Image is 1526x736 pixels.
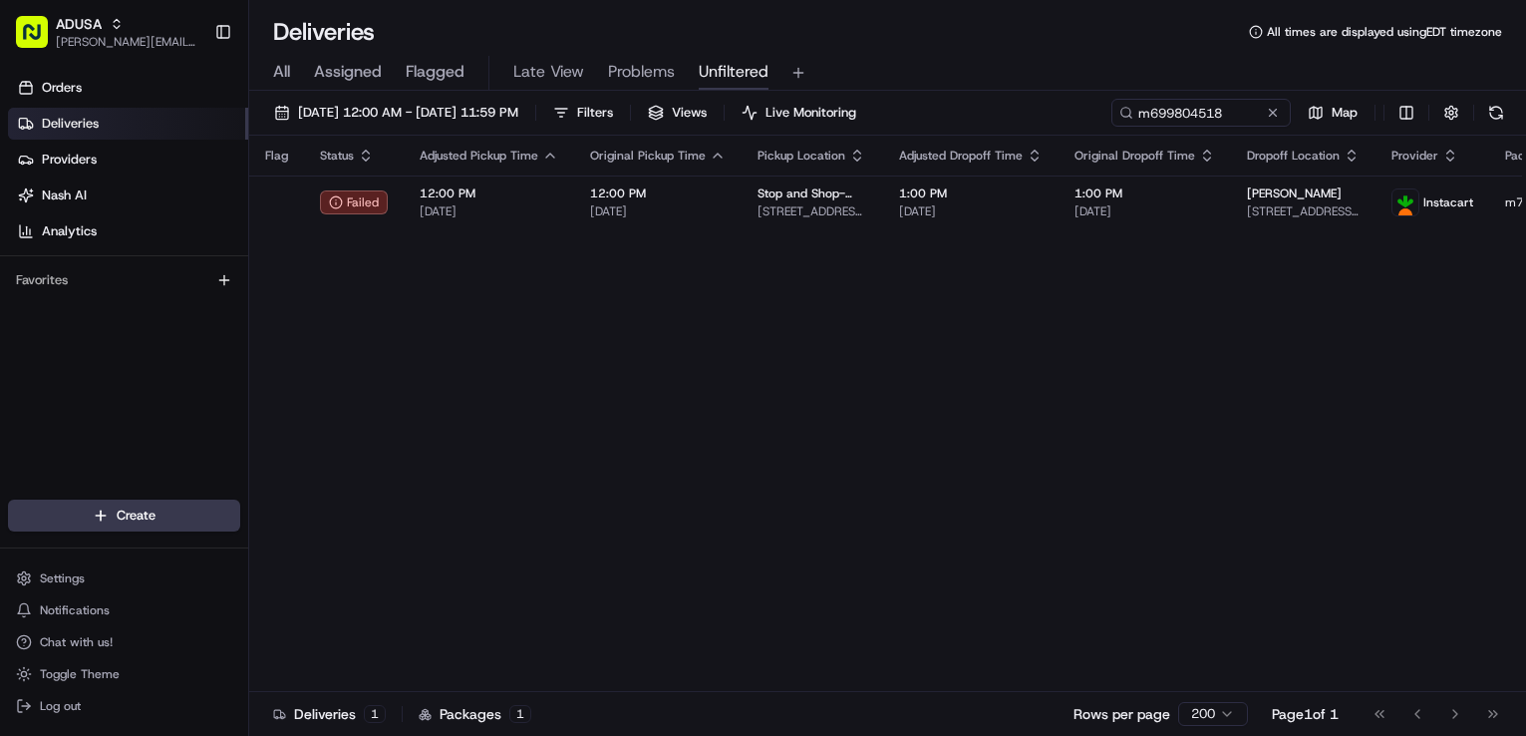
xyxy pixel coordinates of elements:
[590,203,726,219] span: [DATE]
[1247,148,1340,164] span: Dropoff Location
[40,666,120,682] span: Toggle Theme
[420,148,538,164] span: Adjusted Pickup Time
[56,34,198,50] button: [PERSON_NAME][EMAIL_ADDRESS][PERSON_NAME][DOMAIN_NAME]
[314,60,382,84] span: Assigned
[8,108,248,140] a: Deliveries
[899,148,1023,164] span: Adjusted Dropoff Time
[577,104,613,122] span: Filters
[1247,185,1342,201] span: [PERSON_NAME]
[1074,148,1195,164] span: Original Dropoff Time
[1391,148,1438,164] span: Provider
[42,222,97,240] span: Analytics
[765,104,856,122] span: Live Monitoring
[509,705,531,723] div: 1
[298,104,518,122] span: [DATE] 12:00 AM - [DATE] 11:59 PM
[8,660,240,688] button: Toggle Theme
[419,704,531,724] div: Packages
[42,186,87,204] span: Nash AI
[590,185,726,201] span: 12:00 PM
[8,596,240,624] button: Notifications
[1482,99,1510,127] button: Refresh
[117,507,155,525] span: Create
[1272,704,1339,724] div: Page 1 of 1
[364,705,386,723] div: 1
[758,148,845,164] span: Pickup Location
[8,264,240,296] div: Favorites
[265,148,288,164] span: Flag
[608,60,675,84] span: Problems
[1247,203,1360,219] span: [STREET_ADDRESS][PERSON_NAME]
[8,564,240,592] button: Settings
[273,16,375,48] h1: Deliveries
[42,115,99,133] span: Deliveries
[733,99,865,127] button: Live Monitoring
[273,60,290,84] span: All
[40,698,81,714] span: Log out
[590,148,706,164] span: Original Pickup Time
[40,634,113,650] span: Chat with us!
[320,190,388,214] button: Failed
[8,8,206,56] button: ADUSA[PERSON_NAME][EMAIL_ADDRESS][PERSON_NAME][DOMAIN_NAME]
[544,99,622,127] button: Filters
[1423,194,1473,210] span: Instacart
[672,104,707,122] span: Views
[8,180,248,211] a: Nash AI
[406,60,464,84] span: Flagged
[1111,99,1291,127] input: Type to search
[1073,704,1170,724] p: Rows per page
[8,144,248,176] a: Providers
[1332,104,1358,122] span: Map
[1299,99,1367,127] button: Map
[320,148,354,164] span: Status
[420,203,558,219] span: [DATE]
[40,570,85,586] span: Settings
[8,72,248,104] a: Orders
[8,692,240,720] button: Log out
[1267,24,1502,40] span: All times are displayed using EDT timezone
[265,99,527,127] button: [DATE] 12:00 AM - [DATE] 11:59 PM
[899,203,1043,219] span: [DATE]
[8,215,248,247] a: Analytics
[8,500,240,532] button: Create
[513,60,584,84] span: Late View
[639,99,716,127] button: Views
[899,185,1043,201] span: 1:00 PM
[40,602,110,618] span: Notifications
[1392,189,1418,215] img: profile_instacart_ahold_partner.png
[758,185,867,201] span: Stop and Shop-2587
[273,704,386,724] div: Deliveries
[1074,203,1215,219] span: [DATE]
[758,203,867,219] span: [STREET_ADDRESS][PERSON_NAME]
[699,60,768,84] span: Unfiltered
[42,79,82,97] span: Orders
[56,14,102,34] button: ADUSA
[1074,185,1215,201] span: 1:00 PM
[42,151,97,169] span: Providers
[420,185,558,201] span: 12:00 PM
[8,628,240,656] button: Chat with us!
